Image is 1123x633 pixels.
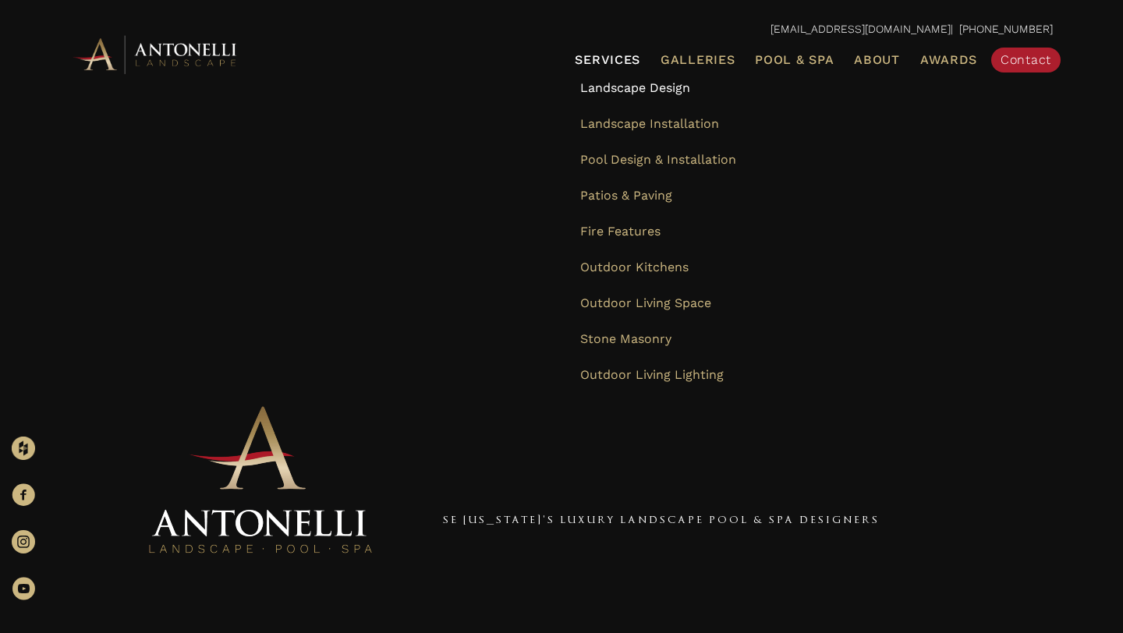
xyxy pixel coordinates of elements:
[569,106,763,142] a: Landscape Installation
[569,50,647,70] a: Services
[654,50,741,70] a: Galleries
[569,357,763,393] a: Outdoor Living Lighting
[575,54,640,66] span: Services
[12,437,35,460] img: Houzz
[569,142,763,178] a: Pool Design & Installation
[569,285,763,321] a: Outdoor Living Space
[569,70,763,106] a: Landscape Design
[580,331,671,346] span: Stone Masonry
[1001,52,1051,67] span: Contact
[70,33,242,76] img: Antonelli Horizontal Logo
[569,214,763,249] a: Fire Features
[143,400,377,561] img: Antonelli Stacked Logo
[848,50,906,70] a: About
[580,260,689,274] span: Outdoor Kitchens
[70,19,1053,40] p: | [PHONE_NUMBER]
[569,178,763,214] a: Patios & Paving
[661,52,735,67] span: Galleries
[580,116,719,131] span: Landscape Installation
[580,295,711,310] span: Outdoor Living Space
[771,23,951,35] a: [EMAIL_ADDRESS][DOMAIN_NAME]
[443,513,880,525] a: SE [US_STATE]'s Luxury Landscape Pool & Spa Designers
[580,188,672,203] span: Patios & Paving
[580,367,724,382] span: Outdoor Living Lighting
[749,50,840,70] a: Pool & Spa
[920,52,977,67] span: Awards
[991,48,1061,72] a: Contact
[580,80,690,95] span: Landscape Design
[854,54,900,66] span: About
[914,50,983,70] a: Awards
[569,249,763,285] a: Outdoor Kitchens
[580,224,661,239] span: Fire Features
[569,321,763,357] a: Stone Masonry
[755,52,834,67] span: Pool & Spa
[580,152,736,167] span: Pool Design & Installation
